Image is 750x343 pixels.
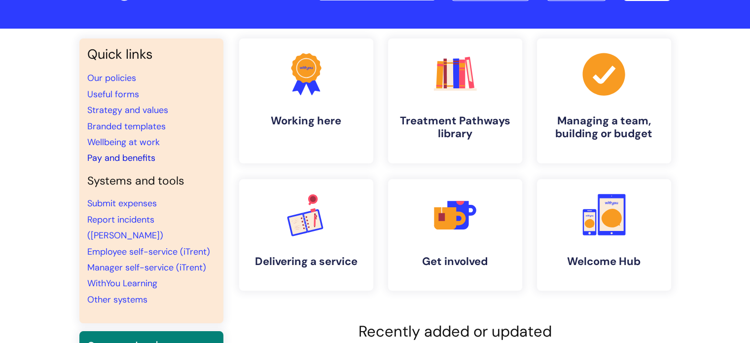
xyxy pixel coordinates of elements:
[247,255,365,268] h4: Delivering a service
[87,294,147,305] a: Other systems
[87,277,157,289] a: WithYou Learning
[239,179,373,291] a: Delivering a service
[87,136,160,148] a: Wellbeing at work
[545,114,663,141] h4: Managing a team, building or budget
[87,197,157,209] a: Submit expenses
[87,174,215,188] h4: Systems and tools
[87,104,168,116] a: Strategy and values
[87,46,215,62] h3: Quick links
[239,322,671,341] h2: Recently added or updated
[396,255,514,268] h4: Get involved
[545,255,663,268] h4: Welcome Hub
[87,262,206,273] a: Manager self-service (iTrent)
[388,179,522,291] a: Get involved
[87,214,163,241] a: Report incidents ([PERSON_NAME])
[239,38,373,163] a: Working here
[87,120,166,132] a: Branded templates
[87,152,155,164] a: Pay and benefits
[537,38,671,163] a: Managing a team, building or budget
[87,72,136,84] a: Our policies
[396,114,514,141] h4: Treatment Pathways library
[247,114,365,127] h4: Working here
[537,179,671,291] a: Welcome Hub
[87,246,210,258] a: Employee self-service (iTrent)
[388,38,522,163] a: Treatment Pathways library
[87,88,139,100] a: Useful forms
